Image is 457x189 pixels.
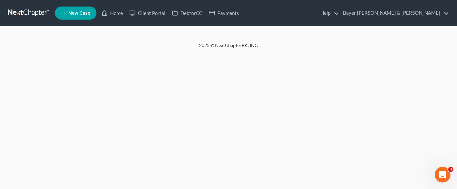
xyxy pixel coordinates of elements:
a: Bayer [PERSON_NAME] & [PERSON_NAME] [340,7,449,19]
a: Help [317,7,339,19]
new-legal-case-button: New Case [55,7,96,20]
a: Home [98,7,126,19]
iframe: Intercom live chat [435,167,450,182]
a: Payments [206,7,242,19]
span: 3 [448,167,453,172]
a: Client Portal [126,7,169,19]
a: DebtorCC [169,7,206,19]
div: 2025 © NextChapterBK, INC [42,42,415,54]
